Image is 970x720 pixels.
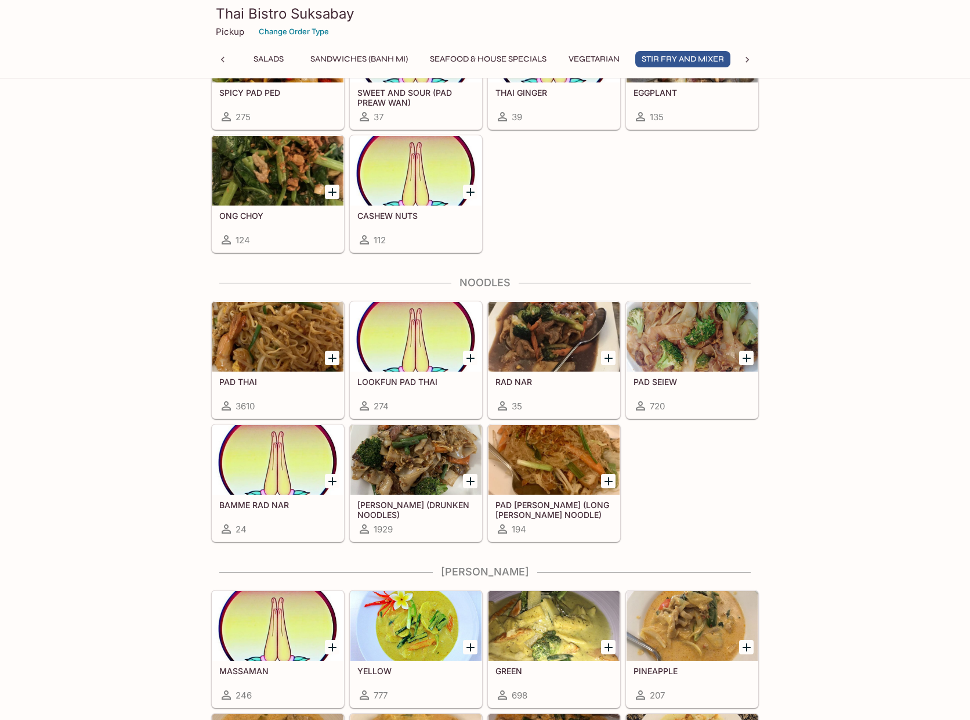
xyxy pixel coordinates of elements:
div: EGGPLANT [627,13,758,82]
h5: THAI GINGER [495,88,613,98]
button: Add GREEN [601,640,616,654]
span: 246 [236,690,252,701]
button: Add PINEAPPLE [739,640,754,654]
span: 720 [650,401,665,412]
a: GREEN698 [488,591,620,708]
span: 24 [236,524,247,535]
h5: ONG CHOY [219,211,336,221]
button: Add ONG CHOY [325,185,339,199]
h4: [PERSON_NAME] [211,566,759,578]
a: PINEAPPLE207 [626,591,758,708]
h5: GREEN [495,666,613,676]
h4: Noodles [211,276,759,289]
button: Add CASHEW NUTS [463,185,477,199]
a: CASHEW NUTS112 [350,135,482,253]
span: 135 [650,111,664,123]
button: Vegetarian [562,51,626,67]
div: PAD THAI [212,302,343,372]
button: Add PAD WOON SEN (LONG RICE NOODLE) [601,474,616,488]
button: Add MASSAMAN [325,640,339,654]
h5: YELLOW [357,666,475,676]
p: Pickup [216,26,244,37]
h5: PAD THAI [219,377,336,387]
button: Salads [242,51,295,67]
button: Add YELLOW [463,640,477,654]
div: PINEAPPLE [627,591,758,661]
div: CASHEW NUTS [350,136,482,206]
h5: RAD NAR [495,377,613,387]
h5: CASHEW NUTS [357,211,475,221]
span: 698 [512,690,527,701]
span: 777 [374,690,388,701]
h5: PINEAPPLE [634,666,751,676]
h5: SWEET AND SOUR (PAD PREAW WAN) [357,88,475,107]
div: LOOKFUN PAD THAI [350,302,482,372]
a: YELLOW777 [350,591,482,708]
div: RAD NAR [488,302,620,372]
div: THAI GINGER [488,13,620,82]
a: PAD SEIEW720 [626,301,758,419]
div: YELLOW [350,591,482,661]
a: BAMME RAD NAR24 [212,424,344,542]
button: Seafood & House Specials [424,51,553,67]
h3: Thai Bistro Suksabay [216,5,754,23]
a: PAD [PERSON_NAME] (LONG [PERSON_NAME] NOODLE)194 [488,424,620,542]
span: 207 [650,690,665,701]
span: 194 [512,524,526,535]
button: Add BAMME RAD NAR [325,474,339,488]
div: BAMME RAD NAR [212,425,343,495]
div: PAD WOON SEN (LONG RICE NOODLE) [488,425,620,495]
a: LOOKFUN PAD THAI274 [350,301,482,419]
h5: PAD [PERSON_NAME] (LONG [PERSON_NAME] NOODLE) [495,500,613,519]
h5: MASSAMAN [219,666,336,676]
span: 112 [374,235,386,246]
span: 1929 [374,524,393,535]
button: Add KEE MAO (DRUNKEN NOODLES) [463,474,477,488]
span: 274 [374,401,389,412]
button: Add RAD NAR [601,351,616,365]
div: MASSAMAN [212,591,343,661]
a: [PERSON_NAME] (DRUNKEN NOODLES)1929 [350,424,482,542]
div: KEE MAO (DRUNKEN NOODLES) [350,425,482,495]
span: 35 [512,401,522,412]
div: ONG CHOY [212,136,343,206]
span: 39 [512,111,522,123]
span: 37 [374,111,383,123]
h5: BAMME RAD NAR [219,500,336,510]
span: 275 [236,111,251,123]
h5: EGGPLANT [634,88,751,98]
a: PAD THAI3610 [212,301,344,419]
h5: PAD SEIEW [634,377,751,387]
button: Stir Fry and Mixer [635,51,730,67]
div: GREEN [488,591,620,661]
button: Change Order Type [254,23,334,41]
button: Add LOOKFUN PAD THAI [463,351,477,365]
span: 124 [236,235,250,246]
a: MASSAMAN246 [212,591,344,708]
a: RAD NAR35 [488,301,620,419]
div: PAD SEIEW [627,302,758,372]
h5: LOOKFUN PAD THAI [357,377,475,387]
div: SPICY PAD PED [212,13,343,82]
button: Sandwiches (Banh Mi) [304,51,414,67]
span: 3610 [236,401,255,412]
h5: [PERSON_NAME] (DRUNKEN NOODLES) [357,500,475,519]
div: SWEET AND SOUR (PAD PREAW WAN) [350,13,482,82]
a: ONG CHOY124 [212,135,344,253]
h5: SPICY PAD PED [219,88,336,98]
button: Add PAD THAI [325,351,339,365]
button: Add PAD SEIEW [739,351,754,365]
